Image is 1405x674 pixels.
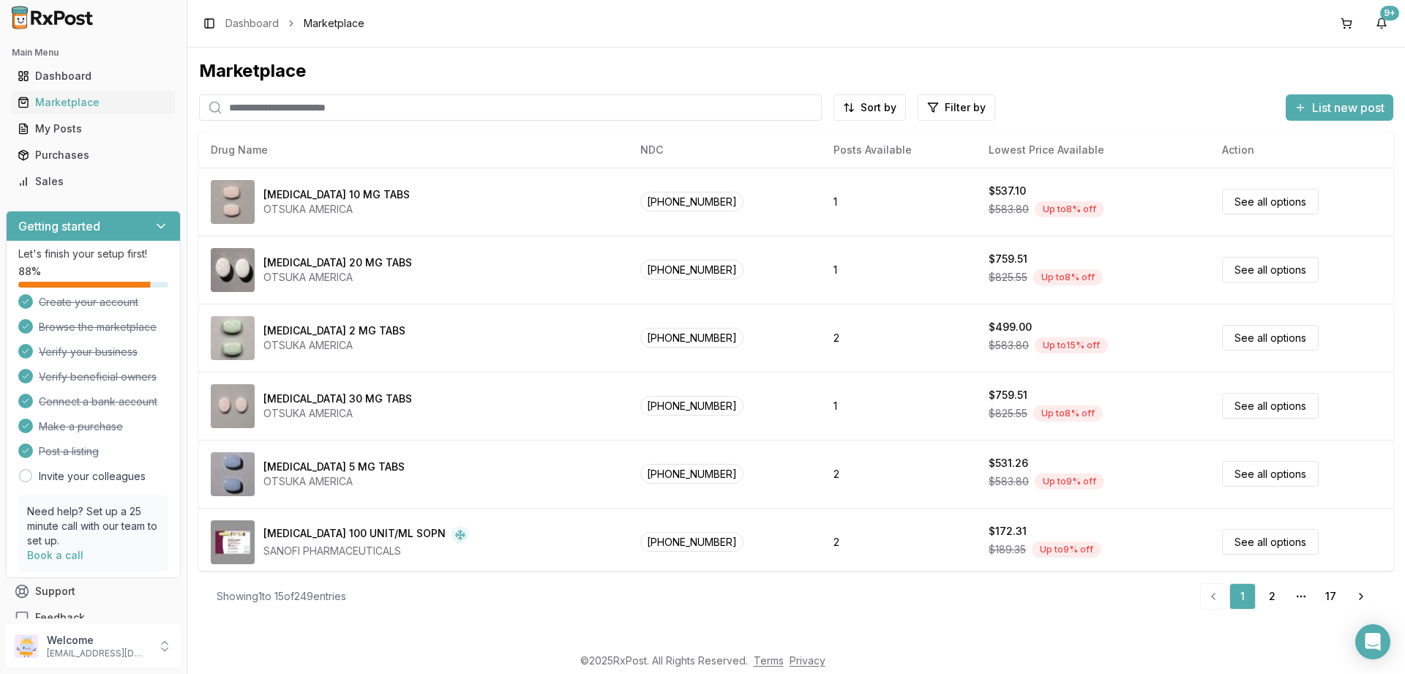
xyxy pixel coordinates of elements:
div: Purchases [18,148,169,162]
p: Let's finish your setup first! [18,247,168,261]
td: 1 [822,236,977,304]
span: Post a listing [39,444,99,459]
img: Admelog SoloStar 100 UNIT/ML SOPN [211,520,255,564]
div: [MEDICAL_DATA] 100 UNIT/ML SOPN [263,526,446,544]
p: Welcome [47,633,149,648]
div: Showing 1 to 15 of 249 entries [217,589,346,604]
img: RxPost Logo [6,6,100,29]
button: Filter by [918,94,995,121]
img: Abilify 5 MG TABS [211,452,255,496]
a: Dashboard [225,16,279,31]
span: Make a purchase [39,419,123,434]
td: 2 [822,440,977,508]
button: List new post [1286,94,1393,121]
img: Abilify 2 MG TABS [211,316,255,360]
a: 1 [1229,583,1256,610]
button: Marketplace [6,91,181,114]
div: $759.51 [989,252,1027,266]
img: Abilify 20 MG TABS [211,248,255,292]
div: Up to 8 % off [1033,269,1103,285]
span: Marketplace [304,16,364,31]
span: Feedback [35,610,85,625]
th: Lowest Price Available [977,132,1210,168]
a: See all options [1222,325,1319,351]
span: [PHONE_NUMBER] [640,260,743,280]
td: 2 [822,508,977,576]
button: Dashboard [6,64,181,88]
button: My Posts [6,117,181,141]
div: OTSUKA AMERICA [263,338,405,353]
div: [MEDICAL_DATA] 5 MG TABS [263,460,405,474]
div: 9+ [1380,6,1399,20]
td: 1 [822,372,977,440]
span: [PHONE_NUMBER] [640,532,743,552]
span: $583.80 [989,338,1029,353]
span: $583.80 [989,202,1029,217]
span: $825.55 [989,270,1027,285]
span: Connect a bank account [39,394,157,409]
button: Support [6,578,181,604]
nav: pagination [1200,583,1376,610]
div: [MEDICAL_DATA] 30 MG TABS [263,392,412,406]
div: $499.00 [989,320,1032,334]
th: Posts Available [822,132,977,168]
button: Sales [6,170,181,193]
nav: breadcrumb [225,16,364,31]
th: Action [1210,132,1393,168]
span: $583.80 [989,474,1029,489]
button: Purchases [6,143,181,167]
button: Feedback [6,604,181,631]
a: 2 [1259,583,1285,610]
span: $825.55 [989,406,1027,421]
div: $759.51 [989,388,1027,402]
div: Marketplace [199,59,1393,83]
a: Marketplace [12,89,175,116]
span: Create your account [39,295,138,310]
div: Up to 15 % off [1035,337,1108,353]
div: Up to 9 % off [1032,542,1101,558]
a: Book a call [27,549,83,561]
a: Dashboard [12,63,175,89]
h3: Getting started [18,217,100,235]
div: [MEDICAL_DATA] 2 MG TABS [263,323,405,338]
img: Abilify 10 MG TABS [211,180,255,224]
div: SANOFI PHARMACEUTICALS [263,544,469,558]
div: OTSUKA AMERICA [263,406,412,421]
p: [EMAIL_ADDRESS][DOMAIN_NAME] [47,648,149,659]
div: Marketplace [18,95,169,110]
a: See all options [1222,189,1319,214]
th: NDC [629,132,822,168]
div: [MEDICAL_DATA] 20 MG TABS [263,255,412,270]
span: $189.35 [989,542,1026,557]
button: Sort by [833,94,906,121]
div: OTSUKA AMERICA [263,474,405,489]
span: [PHONE_NUMBER] [640,328,743,348]
div: Sales [18,174,169,189]
div: $537.10 [989,184,1026,198]
div: Up to 8 % off [1033,405,1103,422]
div: Up to 8 % off [1035,201,1104,217]
div: $172.31 [989,524,1027,539]
a: See all options [1222,257,1319,282]
p: Need help? Set up a 25 minute call with our team to set up. [27,504,160,548]
div: [MEDICAL_DATA] 10 MG TABS [263,187,410,202]
div: OTSUKA AMERICA [263,202,410,217]
td: 1 [822,168,977,236]
a: My Posts [12,116,175,142]
th: Drug Name [199,132,629,168]
a: List new post [1286,102,1393,116]
button: 9+ [1370,12,1393,35]
a: Sales [12,168,175,195]
span: List new post [1312,99,1385,116]
div: OTSUKA AMERICA [263,270,412,285]
span: Filter by [945,100,986,115]
a: See all options [1222,461,1319,487]
span: 88 % [18,264,41,279]
h2: Main Menu [12,47,175,59]
span: [PHONE_NUMBER] [640,464,743,484]
div: $531.26 [989,456,1028,471]
div: Dashboard [18,69,169,83]
a: Purchases [12,142,175,168]
div: Open Intercom Messenger [1355,624,1390,659]
div: My Posts [18,121,169,136]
